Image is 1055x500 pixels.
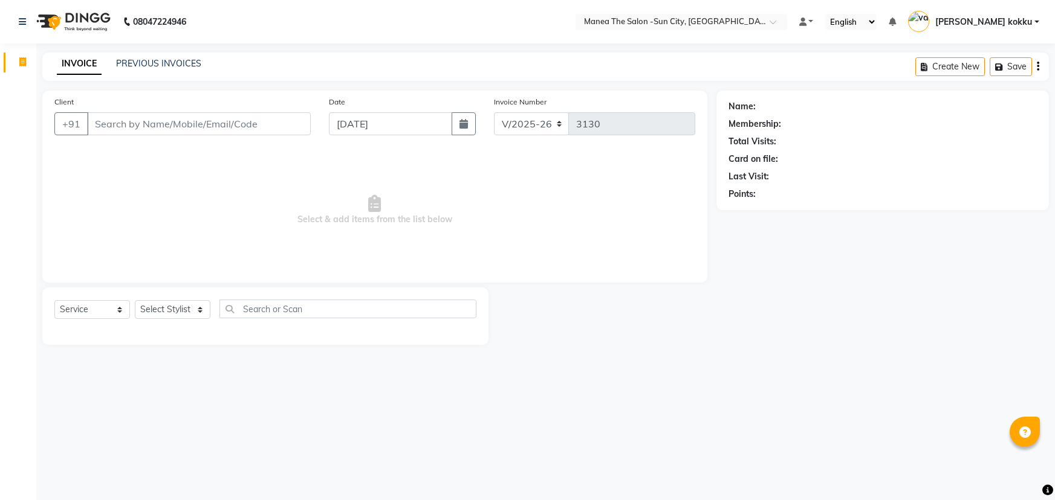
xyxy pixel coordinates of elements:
div: Membership: [729,118,781,130]
a: INVOICE [57,53,102,75]
label: Date [329,97,345,107]
img: vamsi kokku [908,11,929,32]
a: PREVIOUS INVOICES [116,58,201,69]
div: Name: [729,100,756,113]
div: Points: [729,188,756,200]
div: Last Visit: [729,170,769,183]
label: Invoice Number [494,97,547,107]
span: [PERSON_NAME] kokku [935,16,1032,28]
div: Card on file: [729,153,778,165]
img: logo [31,5,114,39]
button: +91 [54,112,88,135]
input: Search or Scan [219,300,476,318]
label: Client [54,97,74,107]
span: Select & add items from the list below [54,150,695,271]
b: 08047224946 [133,5,186,39]
button: Save [990,57,1032,76]
button: Create New [915,57,985,76]
input: Search by Name/Mobile/Email/Code [87,112,311,135]
div: Total Visits: [729,135,776,148]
